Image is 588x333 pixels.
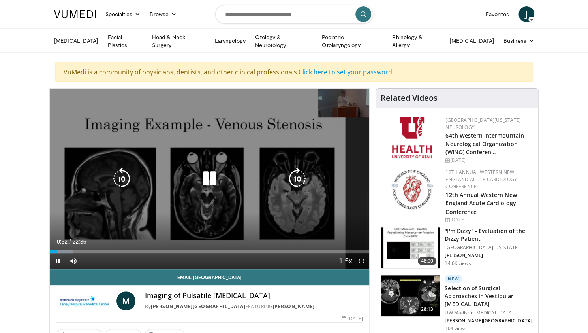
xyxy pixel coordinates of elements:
[381,275,534,332] a: 28:13 New Selection of Surgical Approaches in Vestibular [MEDICAL_DATA] UW Madison [MEDICAL_DATA]...
[445,275,462,283] p: New
[445,157,532,164] div: [DATE]
[70,238,71,245] span: /
[54,10,96,18] img: VuMedi Logo
[72,238,86,245] span: 22:36
[342,315,363,322] div: [DATE]
[116,291,135,310] a: M
[445,227,534,243] h3: "I'm Dizzy" - Evaluation of the Dizzy Patient
[445,318,534,324] p: [PERSON_NAME][GEOGRAPHIC_DATA]
[101,6,145,22] a: Specialties
[56,291,113,310] img: Lahey Hospital & Medical Center
[50,253,66,269] button: Pause
[390,169,434,210] img: 0954f259-7907-4053-a817-32a96463ecc8.png.150x105_q85_autocrop_double_scale_upscale_version-0.2.png
[518,6,534,22] a: J
[445,169,517,190] a: 12th Annual Western New England Acute Cardiology Conference
[50,250,370,253] div: Progress Bar
[55,62,533,82] div: VuMedi is a community of physicians, dentists, and other clinical professionals.
[50,269,370,285] a: Email [GEOGRAPHIC_DATA]
[66,253,81,269] button: Mute
[145,6,181,22] a: Browse
[338,253,353,269] button: Playback Rate
[392,117,432,158] img: f6362829-b0a3-407d-a044-59546adfd345.png.150x105_q85_autocrop_double_scale_upscale_version-0.2.png
[299,68,392,76] a: Click here to set your password
[445,132,524,156] a: 64th Western Intermountain Neurological Organization (WINO) Conferen…
[381,93,438,103] h4: Related Videos
[499,33,539,49] a: Business
[445,117,521,131] a: [GEOGRAPHIC_DATA][US_STATE] Neurology
[445,284,534,308] h3: Selection of Surgical Approaches in Vestibular [MEDICAL_DATA]
[317,33,387,49] a: Pediatric Otolaryngology
[387,33,445,49] a: Rhinology & Allergy
[147,33,210,49] a: Head & Neck Surgery
[272,303,314,310] a: [PERSON_NAME]
[481,6,514,22] a: Favorites
[215,5,373,24] input: Search topics, interventions
[50,89,370,269] video-js: Video Player
[445,325,467,332] p: 104 views
[445,260,471,267] p: 14.6K views
[145,303,363,310] div: By FEATURING
[210,33,250,49] a: Laryngology
[418,305,437,313] span: 28:13
[250,33,317,49] a: Otology & Neurotology
[445,244,534,251] p: [GEOGRAPHIC_DATA][US_STATE]
[103,33,147,49] a: Facial Plastics
[445,191,517,215] a: 12th Annual Western New England Acute Cardiology Conference
[445,216,532,223] div: [DATE]
[418,257,437,265] span: 48:00
[445,310,534,316] p: UW Madison [MEDICAL_DATA]
[381,227,534,269] a: 48:00 "I'm Dizzy" - Evaluation of the Dizzy Patient [GEOGRAPHIC_DATA][US_STATE] [PERSON_NAME] 14....
[445,252,534,259] p: [PERSON_NAME]
[49,33,103,49] a: [MEDICAL_DATA]
[57,238,68,245] span: 0:32
[381,227,440,269] img: 5373e1fe-18ae-47e7-ad82-0c604b173657.150x105_q85_crop-smart_upscale.jpg
[353,253,369,269] button: Fullscreen
[381,275,440,316] img: 95682de8-e5df-4f0b-b2ef-b28e4a24467c.150x105_q85_crop-smart_upscale.jpg
[151,303,245,310] a: [PERSON_NAME][GEOGRAPHIC_DATA]
[445,33,499,49] a: [MEDICAL_DATA]
[145,291,363,300] h4: Imaging of Pulsatile [MEDICAL_DATA]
